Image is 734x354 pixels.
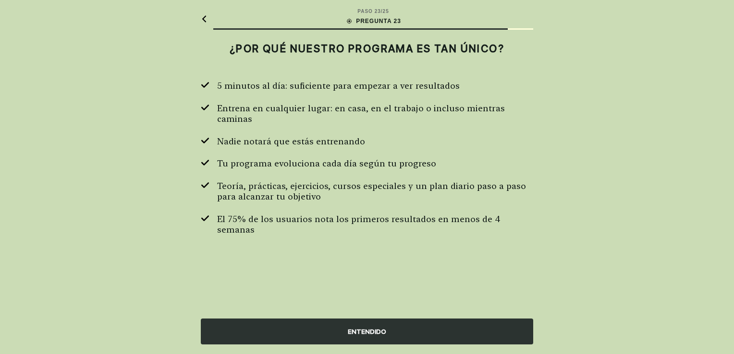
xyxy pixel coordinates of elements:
span: El 75% de los usuarios nota los primeros resultados en menos de 4 semanas [217,214,533,236]
span: Nadie notará que estás entrenando [217,136,365,147]
h2: ¿POR QUÉ NUESTRO PROGRAMA ES TAN ÚNICO? [201,42,533,55]
div: PASO 23 / 25 [357,8,389,15]
span: Teoría, prácticas, ejercicios, cursos especiales y un plan diario paso a paso para alcanzar tu ob... [217,181,533,202]
span: Entrena en cualquier lugar: en casa, en el trabajo o incluso mientras caminas [217,103,533,125]
div: PREGUNTA 23 [345,17,401,25]
div: ENTENDIDO [201,319,533,344]
span: 5 minutos al día: suficiente para empezar a ver resultados [217,81,460,92]
span: Tu programa evoluciona cada día según tu progreso [217,158,436,169]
